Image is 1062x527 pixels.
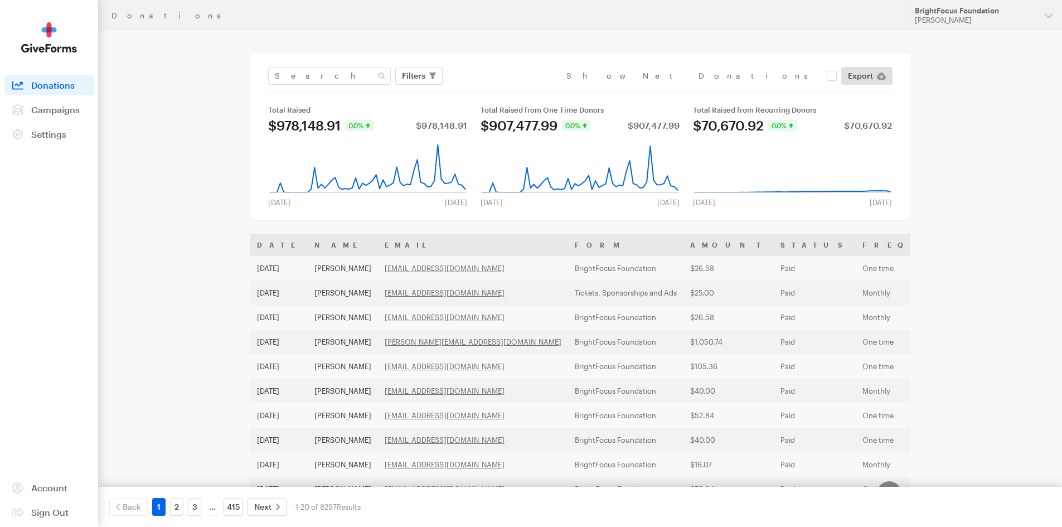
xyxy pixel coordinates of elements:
span: Sign Out [31,507,69,518]
div: [DATE] [261,198,297,207]
td: Paid [774,305,856,330]
a: Donations [4,75,94,95]
div: 0.0% [562,120,590,131]
span: Results [337,502,361,511]
td: Paid [774,403,856,428]
td: One time [856,256,983,281]
div: $978,148.91 [416,121,467,130]
td: $105.36 [683,354,774,379]
td: [PERSON_NAME] [308,428,378,452]
td: [PERSON_NAME] [308,379,378,403]
div: Total Raised from Recurring Donors [693,105,892,114]
td: BrightFocus Foundation [568,305,683,330]
td: One time [856,354,983,379]
td: Paid [774,477,856,501]
a: 415 [224,498,243,516]
td: Monthly [856,281,983,305]
div: $907,477.99 [481,119,557,132]
span: Donations [31,80,75,90]
td: [DATE] [250,477,308,501]
div: [DATE] [651,198,686,207]
td: Monthly [856,305,983,330]
td: BrightFocus Foundation [568,256,683,281]
td: Paid [774,428,856,452]
div: Total Raised [268,105,467,114]
img: GiveForms [21,22,77,53]
span: Account [31,482,67,493]
a: Settings [4,124,94,144]
td: Paid [774,281,856,305]
td: Paid [774,452,856,477]
th: Email [378,234,568,256]
a: [EMAIL_ADDRESS][DOMAIN_NAME] [385,411,505,420]
td: [PERSON_NAME] [308,305,378,330]
div: 0.0% [768,120,797,131]
td: Monthly [856,379,983,403]
td: [DATE] [250,330,308,354]
td: BrightFocus Foundation [568,354,683,379]
td: Paid [774,354,856,379]
td: [PERSON_NAME] [308,452,378,477]
a: Sign Out [4,502,94,523]
div: [DATE] [863,198,899,207]
td: [PERSON_NAME] [308,256,378,281]
a: [EMAIL_ADDRESS][DOMAIN_NAME] [385,460,505,469]
td: Paid [774,330,856,354]
td: $26.58 [683,305,774,330]
td: [DATE] [250,379,308,403]
a: Next [248,498,287,516]
div: [DATE] [438,198,474,207]
div: [DATE] [474,198,510,207]
td: BrightFocus Foundation [568,428,683,452]
td: Paid [774,256,856,281]
td: BrightFocus Foundation [568,330,683,354]
span: Settings [31,129,66,139]
td: $40.00 [683,428,774,452]
th: Status [774,234,856,256]
a: [PERSON_NAME][EMAIL_ADDRESS][DOMAIN_NAME] [385,337,561,346]
a: Campaigns [4,100,94,120]
div: $978,148.91 [268,119,341,132]
td: One time [856,330,983,354]
td: BrightFocus Foundation [568,379,683,403]
td: $52.84 [683,403,774,428]
td: $1,050.74 [683,330,774,354]
td: BrightFocus Foundation [568,452,683,477]
th: Form [568,234,683,256]
a: Export [841,67,893,85]
td: [PERSON_NAME] [308,403,378,428]
div: [PERSON_NAME] [915,16,1036,25]
button: Filters [395,67,443,85]
td: $52.84 [683,477,774,501]
div: $907,477.99 [628,121,680,130]
th: Date [250,234,308,256]
td: One time [856,403,983,428]
td: [PERSON_NAME] [308,330,378,354]
a: 2 [170,498,183,516]
th: Amount [683,234,774,256]
div: [DATE] [686,198,722,207]
div: BrightFocus Foundation [915,6,1036,16]
a: [EMAIL_ADDRESS][DOMAIN_NAME] [385,288,505,297]
a: [EMAIL_ADDRESS][DOMAIN_NAME] [385,485,505,494]
th: Frequency [856,234,983,256]
td: Tickets, Sponsorships and Ads [568,281,683,305]
span: Campaigns [31,104,80,115]
th: Name [308,234,378,256]
td: Paid [774,379,856,403]
td: $25.00 [683,281,774,305]
td: Monthly [856,452,983,477]
div: 0.0% [345,120,374,131]
a: [EMAIL_ADDRESS][DOMAIN_NAME] [385,436,505,444]
a: [EMAIL_ADDRESS][DOMAIN_NAME] [385,313,505,322]
td: [DATE] [250,256,308,281]
td: $16.07 [683,452,774,477]
a: Account [4,478,94,498]
span: Next [254,500,271,514]
a: 3 [188,498,201,516]
a: [EMAIL_ADDRESS][DOMAIN_NAME] [385,386,505,395]
td: $40.00 [683,379,774,403]
span: Filters [402,69,425,83]
td: [PERSON_NAME] [308,477,378,501]
a: [EMAIL_ADDRESS][DOMAIN_NAME] [385,362,505,371]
